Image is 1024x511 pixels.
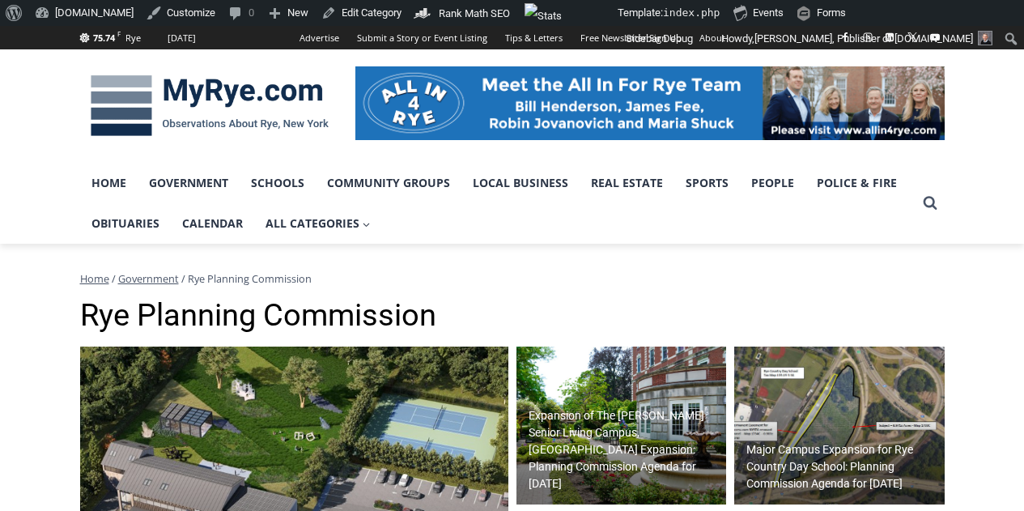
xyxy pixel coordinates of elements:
a: Advertise [291,26,348,49]
a: Government [118,271,179,286]
img: (PHOTO: Under Items Pending Action at the June 10, 2025 Planning Commission meeting: Large expans... [516,347,727,505]
a: Government [138,163,240,203]
span: F [117,29,121,38]
img: (PHOTO: Map shows the 8.971 acres the New York State Thruway Authority is selling to the private ... [734,347,945,505]
span: / [112,271,116,286]
a: People [740,163,805,203]
img: MyRye.com [80,64,339,148]
img: Views over 48 hours. Click for more Jetpack Stats. [525,3,615,23]
a: Schools [240,163,316,203]
span: 75.74 [93,32,115,44]
a: Home [80,163,138,203]
span: Rye Planning Commission [188,271,312,286]
nav: Primary Navigation [80,163,916,245]
button: View Search Form [916,189,945,218]
a: Real Estate [580,163,674,203]
nav: Secondary Navigation [291,26,734,49]
a: Community Groups [316,163,461,203]
a: Police & Fire [805,163,908,203]
a: All Categories [254,203,382,244]
a: Howdy, [716,26,999,52]
a: Turn on Custom Sidebars explain mode. [620,26,699,52]
div: [DATE] [168,31,196,45]
span: All Categories [266,215,371,232]
img: All in for Rye [355,66,945,139]
a: Sports [674,163,740,203]
span: / [181,271,185,286]
a: Calendar [171,203,254,244]
h2: Major Campus Expansion for Rye Country Day School: Planning Commission Agenda for [DATE] [746,441,941,492]
div: Rye [125,31,141,45]
span: index.php [663,6,720,19]
a: Submit a Story or Event Listing [348,26,496,49]
a: Tips & Letters [496,26,571,49]
a: Free Newsletter Sign Up [571,26,690,49]
nav: Breadcrumbs [80,270,945,287]
a: Local Business [461,163,580,203]
div: View security scan details [699,26,716,52]
a: Home [80,271,109,286]
a: Obituaries [80,203,171,244]
a: Expansion of The [PERSON_NAME] Senior Living Campus, [GEOGRAPHIC_DATA] Expansion: Planning Commis... [516,347,727,505]
h2: Expansion of The [PERSON_NAME] Senior Living Campus, [GEOGRAPHIC_DATA] Expansion: Planning Commis... [529,407,723,492]
span: Rank Math SEO [439,7,510,19]
span: [PERSON_NAME], Publisher of [DOMAIN_NAME] [754,32,973,45]
a: Major Campus Expansion for Rye Country Day School: Planning Commission Agenda for [DATE] [734,347,945,505]
h1: Rye Planning Commission [80,297,945,334]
